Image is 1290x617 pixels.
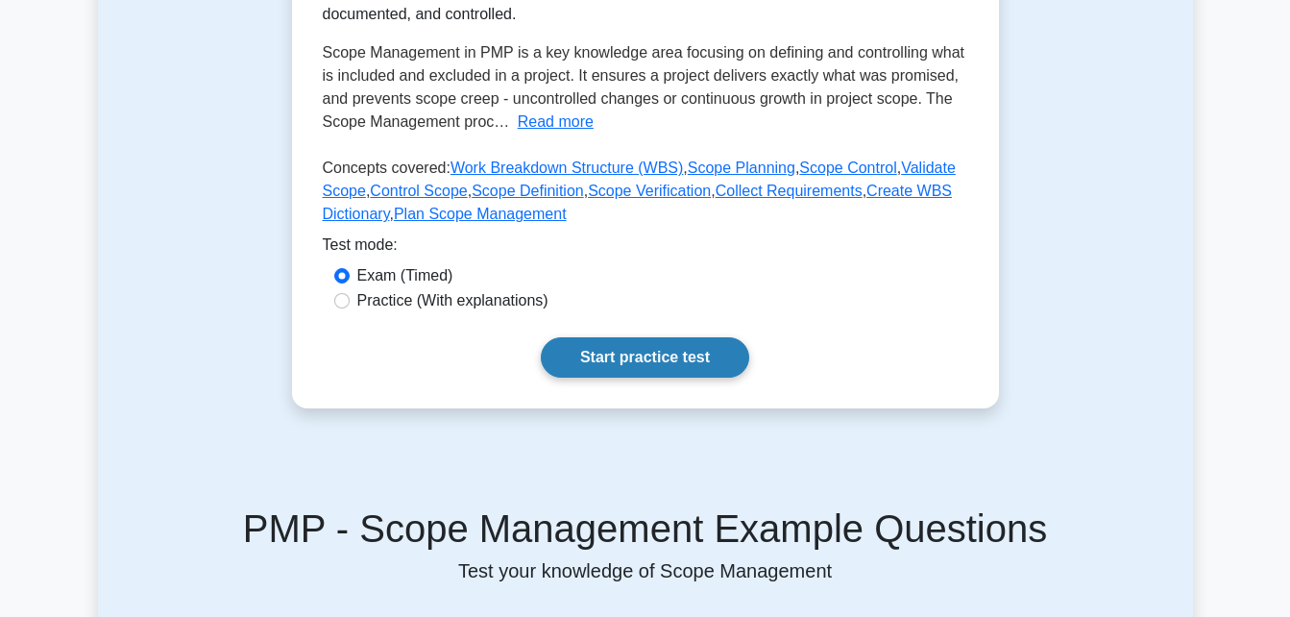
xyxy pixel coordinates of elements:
a: Scope Planning [688,160,795,176]
a: Work Breakdown Structure (WBS) [450,160,683,176]
p: Concepts covered: , , , , , , , , , [323,157,968,234]
p: Test your knowledge of Scope Management [121,559,1170,582]
span: Scope Management in PMP is a key knowledge area focusing on defining and controlling what is incl... [323,44,965,130]
a: Scope Control [799,160,896,176]
a: Start practice test [541,337,749,378]
a: Collect Requirements [716,183,863,199]
a: Control Scope [370,183,467,199]
label: Exam (Timed) [357,264,453,287]
a: Scope Verification [588,183,711,199]
div: Test mode: [323,234,968,264]
a: Plan Scope Management [394,206,567,222]
label: Practice (With explanations) [357,289,548,312]
a: Scope Definition [472,183,584,199]
h5: PMP - Scope Management Example Questions [121,506,1170,552]
button: Read more [518,111,594,134]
